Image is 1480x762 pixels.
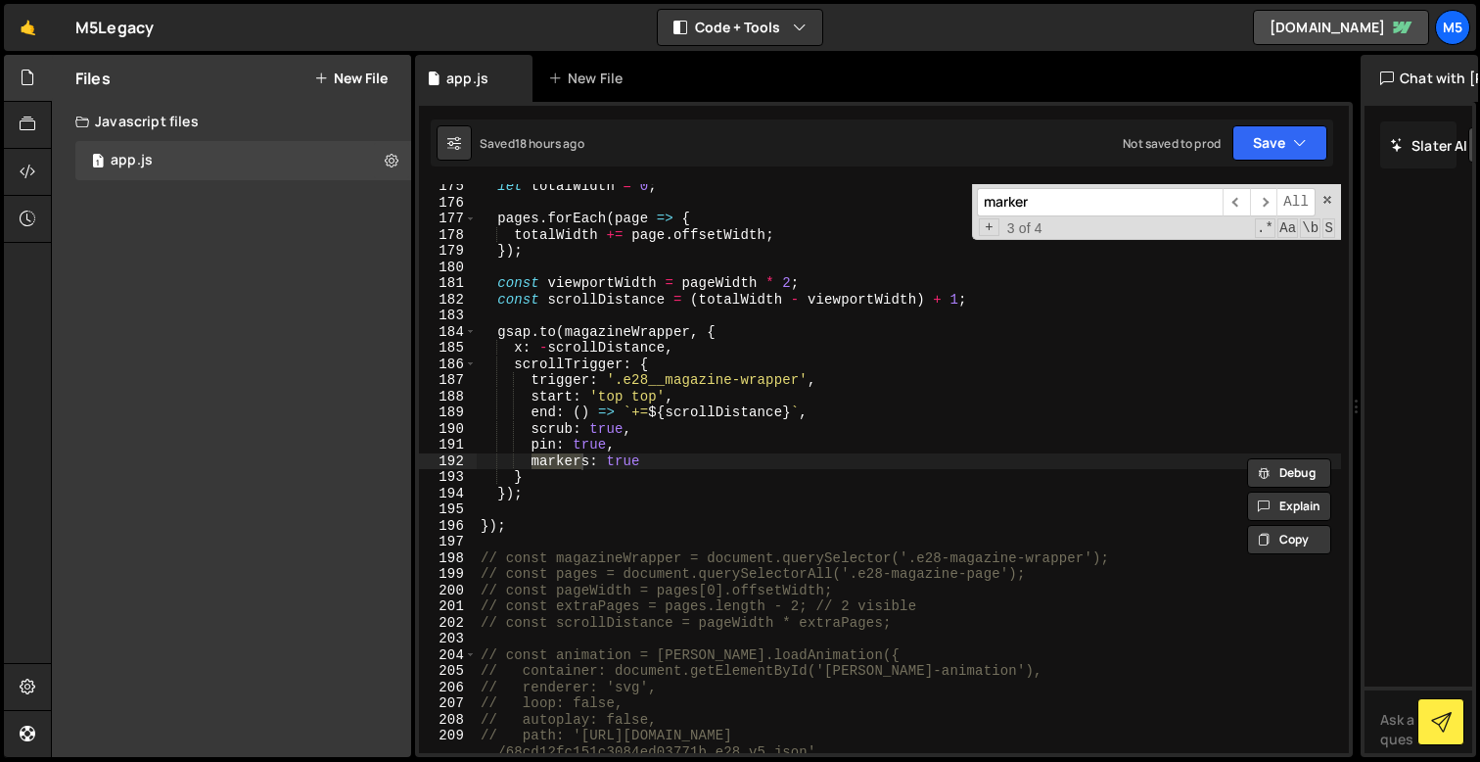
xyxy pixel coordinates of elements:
div: 181 [419,275,477,292]
span: Whole Word Search [1300,218,1320,238]
span: Alt-Enter [1276,188,1316,216]
span: RegExp Search [1255,218,1275,238]
div: 197 [419,534,477,550]
div: 189 [419,405,477,421]
div: 177 [419,211,477,227]
div: 204 [419,647,477,664]
div: 17055/46915.js [75,141,411,180]
a: M5 [1435,10,1470,45]
div: Chat with [PERSON_NAME] [1361,55,1478,102]
div: Not saved to prod [1123,135,1221,152]
div: 190 [419,421,477,438]
div: 188 [419,389,477,405]
button: Save [1232,125,1327,161]
div: 182 [419,292,477,309]
div: 180 [419,260,477,276]
div: 193 [419,469,477,486]
span: Search In Selection [1322,218,1335,238]
div: 207 [419,695,477,712]
span: 3 of 4 [999,220,1050,237]
span: CaseSensitive Search [1277,218,1298,238]
button: Explain [1247,492,1331,521]
button: Debug [1247,458,1331,488]
div: 203 [419,631,477,647]
div: 205 [419,663,477,680]
div: New File [548,69,630,88]
button: Code + Tools [658,10,822,45]
div: app.js [446,69,488,88]
input: Search for [977,188,1223,216]
span: ​ [1250,188,1277,216]
div: 185 [419,340,477,357]
div: 194 [419,486,477,502]
div: 195 [419,501,477,518]
div: 199 [419,566,477,583]
div: 201 [419,598,477,615]
h2: Slater AI [1390,136,1468,155]
div: 18 hours ago [515,135,584,152]
h2: Files [75,68,111,89]
div: 176 [419,195,477,212]
div: 191 [419,437,477,453]
div: app.js [111,152,153,169]
span: Toggle Replace mode [979,218,999,237]
span: ​ [1223,188,1250,216]
button: New File [314,71,388,86]
div: 202 [419,615,477,632]
div: 198 [419,550,477,567]
div: 209 [419,728,477,760]
div: Saved [480,135,584,152]
div: 184 [419,324,477,341]
div: 178 [419,227,477,244]
div: M5Legacy [75,16,154,39]
button: Copy [1247,525,1331,554]
div: 187 [419,372,477,389]
span: 1 [92,155,104,170]
div: 206 [419,680,477,696]
div: 208 [419,712,477,729]
div: 175 [419,178,477,195]
a: 🤙 [4,4,52,51]
div: 186 [419,357,477,373]
div: 179 [419,243,477,260]
div: 200 [419,583,477,599]
a: [DOMAIN_NAME] [1253,10,1429,45]
div: 183 [419,308,477,324]
div: Javascript files [52,102,411,141]
div: 196 [419,518,477,535]
div: 192 [419,453,477,470]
